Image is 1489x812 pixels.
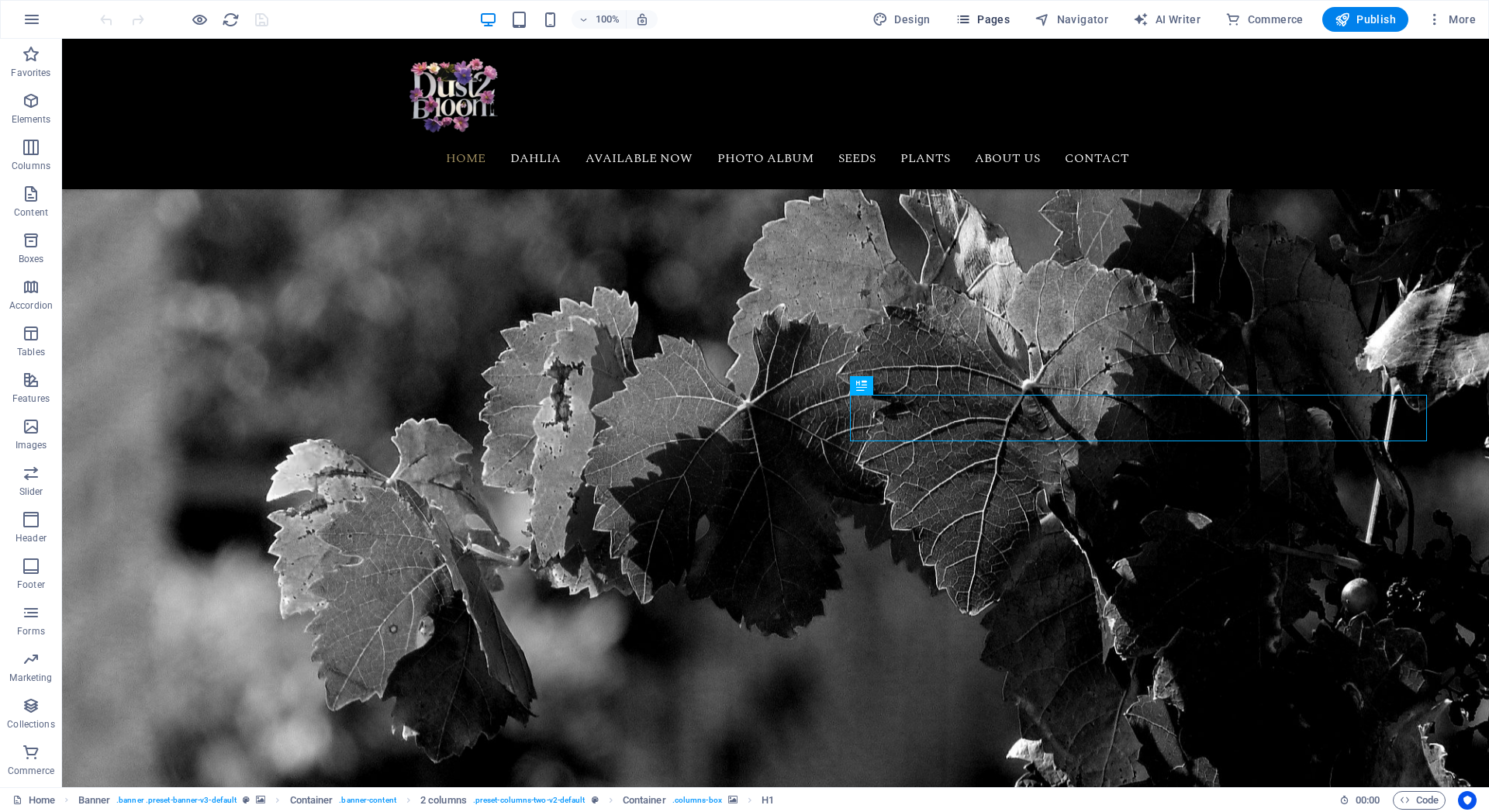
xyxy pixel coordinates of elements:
span: 00 00 [1356,791,1380,810]
p: Boxes [19,253,44,265]
span: Pages [955,12,1010,27]
p: Features [12,392,50,405]
button: Commerce [1219,7,1310,32]
button: Navigator [1028,7,1114,32]
a: Click to cancel selection. Double-click to open Pages [12,791,55,810]
span: Code [1400,791,1439,810]
button: Usercentrics [1458,791,1477,810]
i: On resize automatically adjust zoom level to fit chosen device. [635,12,649,26]
button: Design [866,7,937,32]
p: Accordion [9,299,53,312]
span: . banner-content [339,791,396,810]
span: Click to select. Double-click to edit [290,791,333,810]
p: Slider [19,485,43,498]
span: Click to select. Double-click to edit [762,791,774,810]
p: Forms [17,625,45,638]
p: Elements [12,113,51,126]
span: Publish [1335,12,1396,27]
button: Code [1393,791,1446,810]
div: Design (Ctrl+Alt+Y) [866,7,937,32]
span: Click to select. Double-click to edit [78,791,111,810]
i: Reload page [222,11,240,29]
button: Pages [949,7,1016,32]
p: Columns [12,160,50,172]
p: Favorites [11,67,50,79]
span: . banner .preset-banner-v3-default [116,791,237,810]
span: Navigator [1035,12,1108,27]
nav: breadcrumb [78,791,775,810]
i: This element contains a background [728,796,738,804]
p: Footer [17,579,45,591]
p: Tables [17,346,45,358]
button: 100% [572,10,627,29]
p: Commerce [8,765,54,777]
span: More [1427,12,1476,27]
p: Images [16,439,47,451]
span: AI Writer [1133,12,1201,27]
button: reload [221,10,240,29]
span: . preset-columns-two-v2-default [473,791,586,810]
i: This element contains a background [256,796,265,804]
span: Click to select. Double-click to edit [420,791,467,810]
span: Design [872,12,931,27]
span: . columns-box [672,791,722,810]
span: Commerce [1225,12,1304,27]
button: More [1421,7,1482,32]
button: Click here to leave preview mode and continue editing [190,10,209,29]
i: This element is a customizable preset [243,796,250,804]
h6: 100% [595,10,620,29]
button: Publish [1322,7,1408,32]
span: Click to select. Double-click to edit [623,791,666,810]
p: Collections [7,718,54,731]
p: Marketing [9,672,52,684]
span: : [1366,794,1369,806]
button: AI Writer [1127,7,1207,32]
h6: Session time [1339,791,1380,810]
i: This element is a customizable preset [592,796,599,804]
p: Content [14,206,48,219]
p: Header [16,532,47,544]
